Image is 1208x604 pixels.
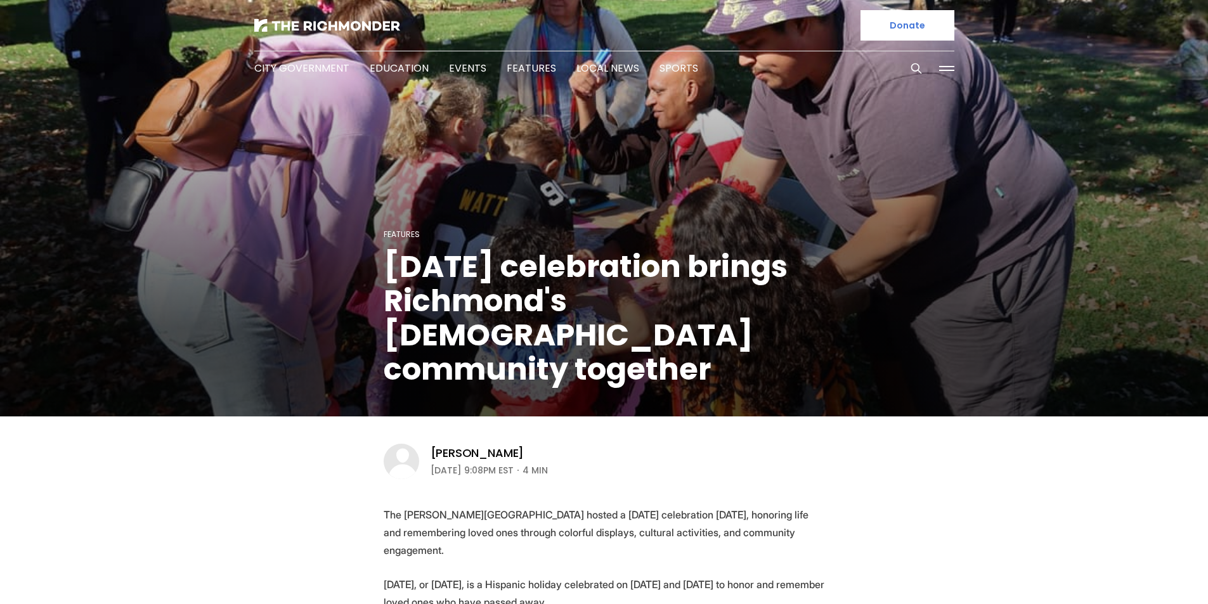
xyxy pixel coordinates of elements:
[523,463,548,478] span: 4 min
[891,542,1208,604] iframe: portal-trigger
[370,61,429,75] a: Education
[576,61,639,75] a: Local News
[431,463,514,478] time: [DATE] 9:08PM EST
[449,61,486,75] a: Events
[384,229,420,240] a: Features
[254,61,349,75] a: City Government
[431,446,524,461] a: [PERSON_NAME]
[659,61,698,75] a: Sports
[384,506,825,559] p: The [PERSON_NAME][GEOGRAPHIC_DATA] hosted a [DATE] celebration [DATE], honoring life and remember...
[254,19,400,32] img: The Richmonder
[384,250,825,387] h1: [DATE] celebration brings Richmond's [DEMOGRAPHIC_DATA] community together
[507,61,556,75] a: Features
[907,59,926,78] button: Search this site
[861,10,954,41] a: Donate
